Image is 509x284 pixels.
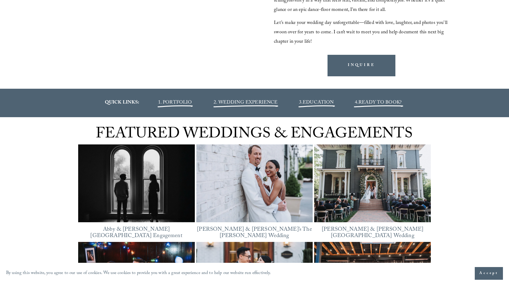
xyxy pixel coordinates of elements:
[196,144,313,222] a: Bella &amp; Mike’s The Maxwell Raleigh Wedding
[322,225,424,241] a: [PERSON_NAME] & [PERSON_NAME][GEOGRAPHIC_DATA] Wedding
[78,140,195,227] img: Abby &amp; Reed’s Heights House Hotel Engagement
[196,140,313,227] img: Bella &amp; Mike’s The Maxwell Raleigh Wedding
[328,55,395,76] a: INQUIRE
[479,270,498,276] span: Accept
[78,144,195,222] a: Abby &amp; Reed’s Heights House Hotel Engagement
[274,19,449,46] span: Let’s make your wedding day unforgettable—filled with love, laughter, and photos you’ll swoon ove...
[475,267,503,280] button: Accept
[214,99,278,107] a: 2. WEDDING EXPERIENCE
[197,225,312,241] a: [PERSON_NAME] & [PERSON_NAME]’s The [PERSON_NAME] Wedding
[158,99,192,107] a: 1. PORTFOLIO
[105,99,139,107] strong: QUICK LINKS:
[299,99,334,107] span: 3.
[355,99,358,107] span: 4.
[314,144,431,222] img: Chantel &amp; James’ Heights House Hotel Wedding
[6,269,271,278] p: By using this website, you agree to our use of cookies. We use cookies to provide you with a grea...
[96,123,413,148] span: FEATURED WEDDINGS & ENGAGEMENTS
[90,225,182,241] a: Abby & [PERSON_NAME][GEOGRAPHIC_DATA] Engagement
[303,99,334,107] a: EDUCATION
[358,99,402,107] a: READY TO BOOK?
